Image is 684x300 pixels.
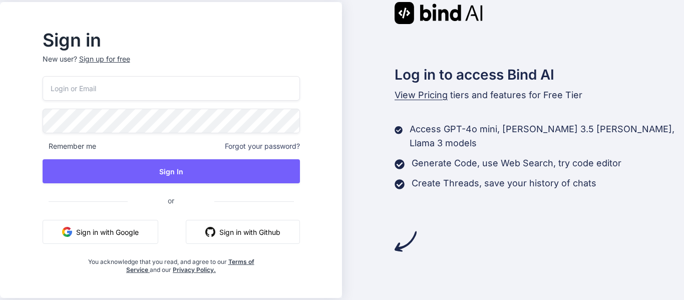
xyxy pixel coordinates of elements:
p: Create Threads, save your history of chats [412,176,596,190]
span: Forgot your password? [225,141,300,151]
a: Terms of Service [126,258,254,273]
span: or [128,188,214,213]
p: Access GPT-4o mini, [PERSON_NAME] 3.5 [PERSON_NAME], Llama 3 models [410,122,684,150]
img: Bind AI logo [395,2,483,24]
img: arrow [395,230,417,252]
button: Sign in with Google [43,220,158,244]
h2: Log in to access Bind AI [395,64,684,85]
img: github [205,227,215,237]
p: New user? [43,54,300,76]
a: Privacy Policy. [173,266,216,273]
button: Sign In [43,159,300,183]
p: Generate Code, use Web Search, try code editor [412,156,621,170]
img: google [62,227,72,237]
h2: Sign in [43,32,300,48]
span: View Pricing [395,90,448,100]
div: Sign up for free [79,54,130,64]
input: Login or Email [43,76,300,101]
p: tiers and features for Free Tier [395,88,684,102]
span: Remember me [43,141,96,151]
button: Sign in with Github [186,220,300,244]
div: You acknowledge that you read, and agree to our and our [85,252,257,274]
